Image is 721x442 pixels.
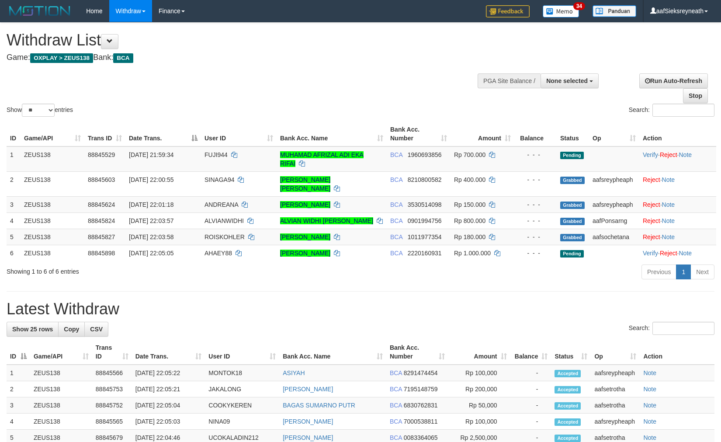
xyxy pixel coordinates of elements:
[129,233,173,240] span: [DATE] 22:03:58
[22,104,55,117] select: Showentries
[7,31,472,49] h1: Withdraw List
[205,201,238,208] span: ANDREANA
[589,196,639,212] td: aafsreypheaph
[589,122,639,146] th: Op: activate to sort column ascending
[591,365,640,381] td: aafsreypheaph
[205,151,228,158] span: FUJI944
[280,217,373,224] a: ALVIAN WIDHI [PERSON_NAME]
[454,201,485,208] span: Rp 150.000
[7,340,30,365] th: ID: activate to sort column descending
[280,176,330,192] a: [PERSON_NAME] [PERSON_NAME]
[641,265,676,279] a: Previous
[21,245,84,261] td: ZEUS138
[90,326,103,333] span: CSV
[12,326,53,333] span: Show 25 rows
[7,381,30,397] td: 2
[643,217,660,224] a: Reject
[629,104,714,117] label: Search:
[454,233,485,240] span: Rp 180.000
[514,122,557,146] th: Balance
[639,196,716,212] td: ·
[404,402,438,409] span: Copy 6830762831 to clipboard
[390,386,402,393] span: BCA
[7,245,21,261] td: 6
[643,386,656,393] a: Note
[113,53,133,63] span: BCA
[662,201,675,208] a: Note
[560,250,584,258] span: Pending
[591,397,640,414] td: aafsetrotha
[7,322,59,337] a: Show 25 rows
[7,229,21,245] td: 5
[88,176,115,183] span: 88845603
[643,201,660,208] a: Reject
[454,217,485,224] span: Rp 800.000
[557,122,589,146] th: Status
[660,250,677,257] a: Reject
[510,340,551,365] th: Balance: activate to sort column ascending
[560,234,585,241] span: Grabbed
[7,4,73,17] img: MOTION_logo.png
[205,233,245,240] span: ROISKOHLER
[129,250,173,257] span: [DATE] 22:05:05
[408,176,442,183] span: Copy 8210800582 to clipboard
[390,201,402,208] span: BCA
[390,369,402,376] span: BCA
[387,122,451,146] th: Bank Acc. Number: activate to sort column ascending
[132,397,205,414] td: [DATE] 22:05:04
[129,176,173,183] span: [DATE] 22:00:55
[643,369,656,376] a: Note
[279,340,386,365] th: Bank Acc. Name: activate to sort column ascending
[573,2,585,10] span: 34
[679,151,692,158] a: Note
[132,365,205,381] td: [DATE] 22:05:22
[21,122,84,146] th: Game/API: activate to sort column ascending
[390,233,402,240] span: BCA
[283,434,333,441] a: [PERSON_NAME]
[448,397,510,414] td: Rp 50,000
[541,73,599,88] button: None selected
[408,250,442,257] span: Copy 2220160931 to clipboard
[88,217,115,224] span: 88845824
[7,122,21,146] th: ID
[589,212,639,229] td: aafPonsarng
[643,151,658,158] a: Verify
[404,418,438,425] span: Copy 7000538811 to clipboard
[30,397,92,414] td: ZEUS138
[518,200,553,209] div: - - -
[639,122,716,146] th: Action
[640,340,714,365] th: Action
[88,233,115,240] span: 88845827
[84,122,125,146] th: Trans ID: activate to sort column ascending
[643,250,658,257] a: Verify
[390,176,402,183] span: BCA
[132,414,205,430] td: [DATE] 22:05:03
[560,177,585,184] span: Grabbed
[560,152,584,159] span: Pending
[639,212,716,229] td: ·
[7,53,472,62] h4: Game: Bank:
[408,201,442,208] span: Copy 3530514098 to clipboard
[652,104,714,117] input: Search:
[21,146,84,172] td: ZEUS138
[390,250,402,257] span: BCA
[7,146,21,172] td: 1
[7,171,21,196] td: 2
[92,381,132,397] td: 88845753
[280,151,364,167] a: MUHAMAD AFRIZAL ADI EKA RIFAI
[643,434,656,441] a: Note
[88,250,115,257] span: 88845898
[280,201,330,208] a: [PERSON_NAME]
[404,369,438,376] span: Copy 8291474454 to clipboard
[280,233,330,240] a: [PERSON_NAME]
[643,176,660,183] a: Reject
[408,217,442,224] span: Copy 0901994756 to clipboard
[555,435,581,442] span: Accepted
[201,122,277,146] th: User ID: activate to sort column ascending
[92,414,132,430] td: 88845565
[560,202,585,209] span: Grabbed
[404,434,438,441] span: Copy 0083364065 to clipboard
[7,104,73,117] label: Show entries
[386,340,448,365] th: Bank Acc. Number: activate to sort column ascending
[283,418,333,425] a: [PERSON_NAME]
